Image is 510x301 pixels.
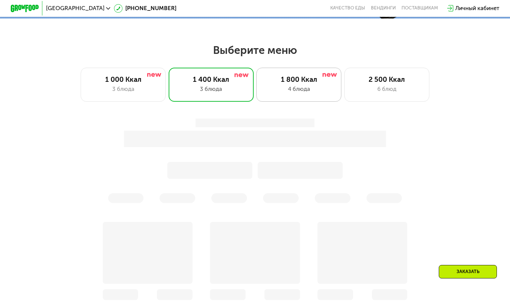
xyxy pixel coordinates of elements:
[371,5,396,11] a: Вендинги
[330,5,365,11] a: Качество еды
[401,5,438,11] div: поставщикам
[46,5,104,11] span: [GEOGRAPHIC_DATA]
[352,75,422,83] div: 2 500 Ккал
[264,75,334,83] div: 1 800 Ккал
[88,85,158,93] div: 3 блюда
[264,85,334,93] div: 4 блюда
[176,85,246,93] div: 3 блюда
[114,4,176,12] a: [PHONE_NUMBER]
[176,75,246,83] div: 1 400 Ккал
[352,85,422,93] div: 6 блюд
[23,43,487,57] h2: Выберите меню
[455,4,499,12] div: Личный кабинет
[88,75,158,83] div: 1 000 Ккал
[439,265,497,278] div: Заказать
